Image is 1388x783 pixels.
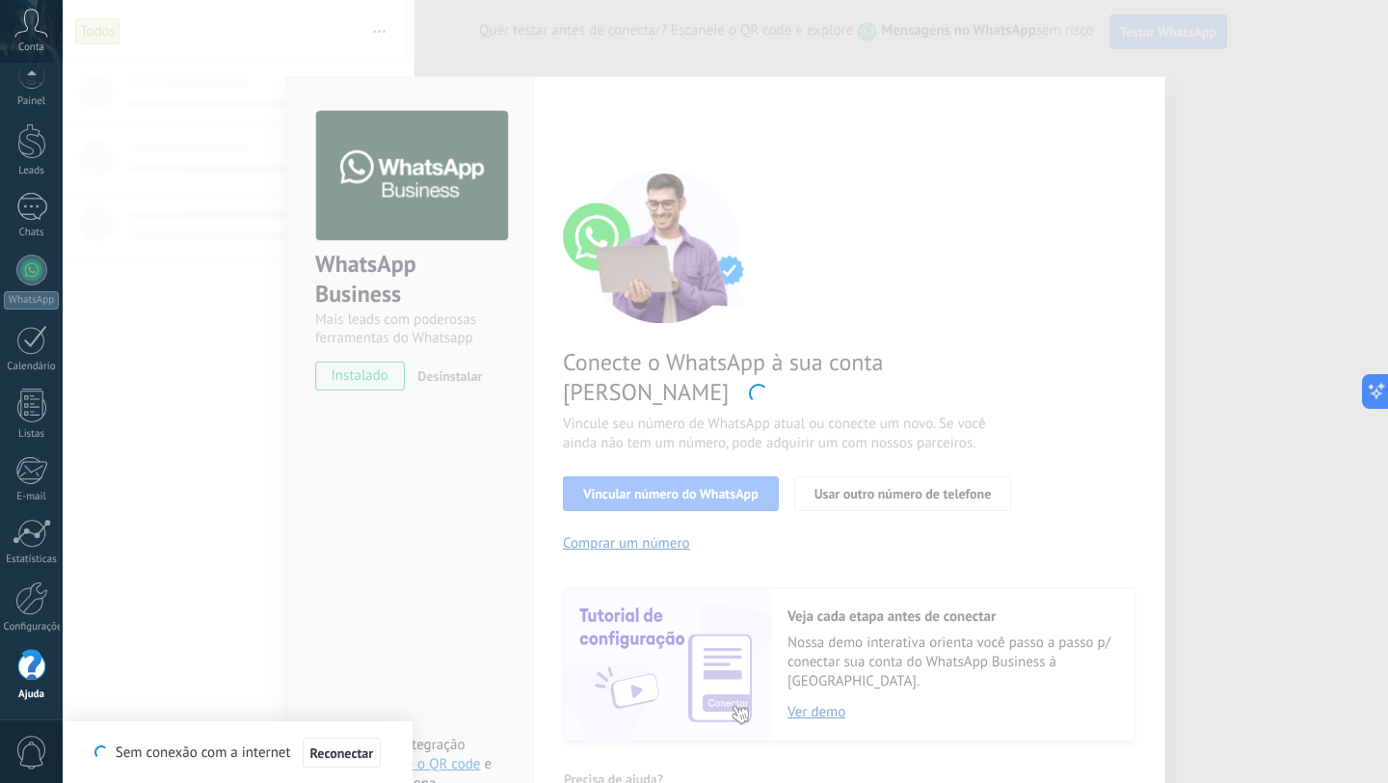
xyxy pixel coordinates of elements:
[4,95,60,108] div: Painel
[4,227,60,239] div: Chats
[4,621,60,634] div: Configurações
[94,737,381,769] div: Sem conexão com a internet
[4,688,60,701] div: Ajuda
[4,553,60,566] div: Estatísticas
[4,428,60,441] div: Listas
[4,491,60,503] div: E-mail
[18,41,44,54] span: Conta
[4,165,60,177] div: Leads
[4,291,59,310] div: WhatsApp
[310,746,374,760] span: Reconectar
[303,738,382,769] button: Reconectar
[4,361,60,373] div: Calendário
